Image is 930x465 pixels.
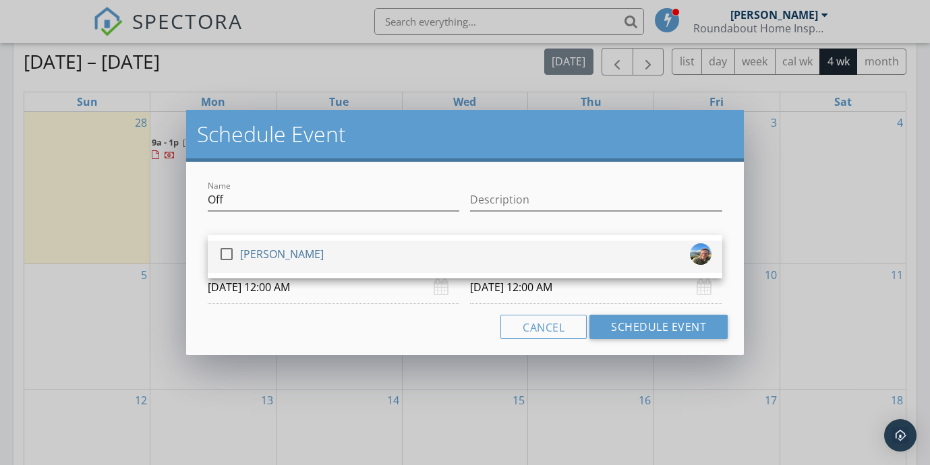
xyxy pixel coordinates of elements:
button: Cancel [500,315,587,339]
div: Open Intercom Messenger [884,419,917,452]
input: Select date [470,271,722,304]
button: Schedule Event [589,315,728,339]
h2: Schedule Event [197,121,733,148]
div: [PERSON_NAME] [240,243,324,265]
img: img_1070.jpeg [690,243,711,265]
input: Select date [208,271,460,304]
